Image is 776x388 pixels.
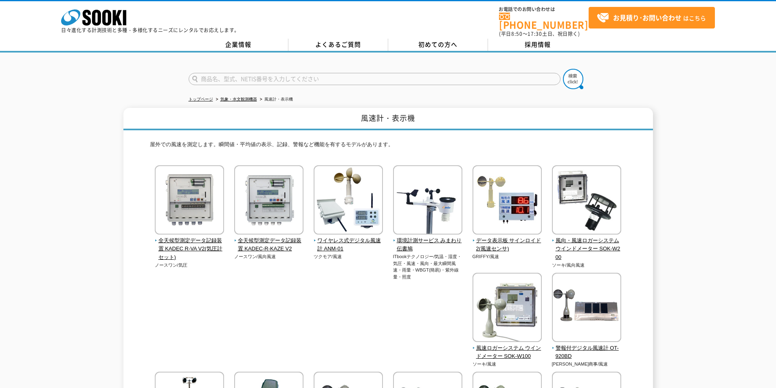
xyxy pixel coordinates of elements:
[552,237,622,262] span: 風向・風速ロガーシステム ウインドメーター SOK-W200
[418,40,457,49] span: 初めての方へ
[155,237,224,262] span: 全天候型測定データ記録装置 KADEC R-VA V2(気圧計セット)
[528,30,542,37] span: 17:30
[511,30,523,37] span: 8:50
[150,140,627,153] p: 屋外での風速を測定します。瞬間値・平均値の表示、記録、警報など機能を有するモデルがあります。
[473,344,542,361] span: 風速ロガーシステム ウインドメーター SOK-W100
[613,13,681,22] strong: お見積り･お問い合わせ
[473,165,542,237] img: データ表示板 サインロイド2(風速センサ)
[314,165,383,237] img: ワイヤレス式デジタル風速計 ANM-01
[189,39,288,51] a: 企業情報
[155,262,224,269] p: ノースワン/気圧
[473,336,542,361] a: 風速ロガーシステム ウインドメーター SOK-W100
[258,95,293,104] li: 風速計・表示機
[552,344,622,361] span: 警報付デジタル風速計 OT-920BD
[314,253,383,260] p: ツクモア/風速
[552,165,621,237] img: 風向・風速ロガーシステム ウインドメーター SOK-W200
[314,237,383,254] span: ワイヤレス式デジタル風速計 ANM-01
[234,229,304,253] a: 全天候型測定データ記録装置 KADEC-R-KAZE V2
[393,165,462,237] img: 環境計測サービス みまわり伝書鳩
[473,253,542,260] p: GRIFFY/風速
[393,237,463,254] span: 環境計測サービス みまわり伝書鳩
[388,39,488,51] a: 初めての方へ
[552,229,622,262] a: 風向・風速ロガーシステム ウインドメーター SOK-W200
[552,273,621,344] img: 警報付デジタル風速計 OT-920BD
[189,97,213,101] a: トップページ
[597,12,706,24] span: はこちら
[499,7,589,12] span: お電話でのお問い合わせは
[393,253,463,280] p: ITbookテクノロジー/気温・湿度・気圧・風速・風向・最大瞬間風速・雨量・WBGT(簡易)・紫外線量・照度
[234,237,304,254] span: 全天候型測定データ記録装置 KADEC-R-KAZE V2
[473,273,542,344] img: 風速ロガーシステム ウインドメーター SOK-W100
[488,39,588,51] a: 採用情報
[123,108,653,130] h1: 風速計・表示機
[499,13,589,29] a: [PHONE_NUMBER]
[155,229,224,262] a: 全天候型測定データ記録装置 KADEC R-VA V2(気圧計セット)
[563,69,583,89] img: btn_search.png
[552,336,622,361] a: 警報付デジタル風速計 OT-920BD
[552,262,622,269] p: ソーキ/風向風速
[473,361,542,368] p: ソーキ/風速
[61,28,240,33] p: 日々進化する計測技術と多種・多様化するニーズにレンタルでお応えします。
[234,253,304,260] p: ノースワン/風向風速
[589,7,715,28] a: お見積り･お問い合わせはこちら
[288,39,388,51] a: よくあるご質問
[155,165,224,237] img: 全天候型測定データ記録装置 KADEC R-VA V2(気圧計セット)
[393,229,463,253] a: 環境計測サービス みまわり伝書鳩
[499,30,580,37] span: (平日 ～ 土日、祝日除く)
[314,229,383,253] a: ワイヤレス式デジタル風速計 ANM-01
[189,73,561,85] input: 商品名、型式、NETIS番号を入力してください
[552,361,622,368] p: [PERSON_NAME]商事/風速
[473,237,542,254] span: データ表示板 サインロイド2(風速センサ)
[473,229,542,253] a: データ表示板 サインロイド2(風速センサ)
[220,97,257,101] a: 気象・水文観測機器
[234,165,303,237] img: 全天候型測定データ記録装置 KADEC-R-KAZE V2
